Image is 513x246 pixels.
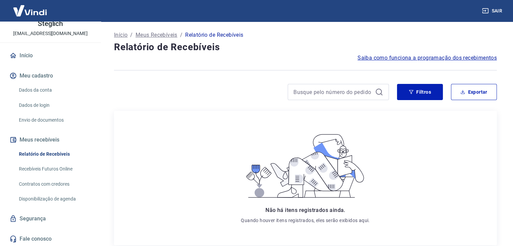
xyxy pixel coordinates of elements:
a: Meus Recebíveis [136,31,177,39]
input: Busque pelo número do pedido [293,87,372,97]
a: Início [8,48,93,63]
a: Segurança [8,211,93,226]
p: Relatório de Recebíveis [185,31,243,39]
a: Dados de login [16,98,93,112]
button: Meu cadastro [8,68,93,83]
p: / [180,31,182,39]
a: Dados da conta [16,83,93,97]
a: Disponibilização de agenda [16,192,93,206]
button: Sair [481,5,505,17]
p: / [130,31,133,39]
button: Meus recebíveis [8,132,93,147]
a: Relatório de Recebíveis [16,147,93,161]
a: Envio de documentos [16,113,93,127]
p: Quando houver itens registrados, eles serão exibidos aqui. [241,217,370,224]
button: Filtros [397,84,443,100]
a: Recebíveis Futuros Online [16,162,93,176]
a: Contratos com credores [16,177,93,191]
p: [PERSON_NAME] da Costa B Steglich [5,13,95,27]
a: Saiba como funciona a programação dos recebimentos [358,54,497,62]
span: Não há itens registrados ainda. [265,207,345,213]
p: [EMAIL_ADDRESS][DOMAIN_NAME] [13,30,88,37]
a: Início [114,31,127,39]
h4: Relatório de Recebíveis [114,40,497,54]
button: Exportar [451,84,497,100]
img: Vindi [8,0,52,21]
